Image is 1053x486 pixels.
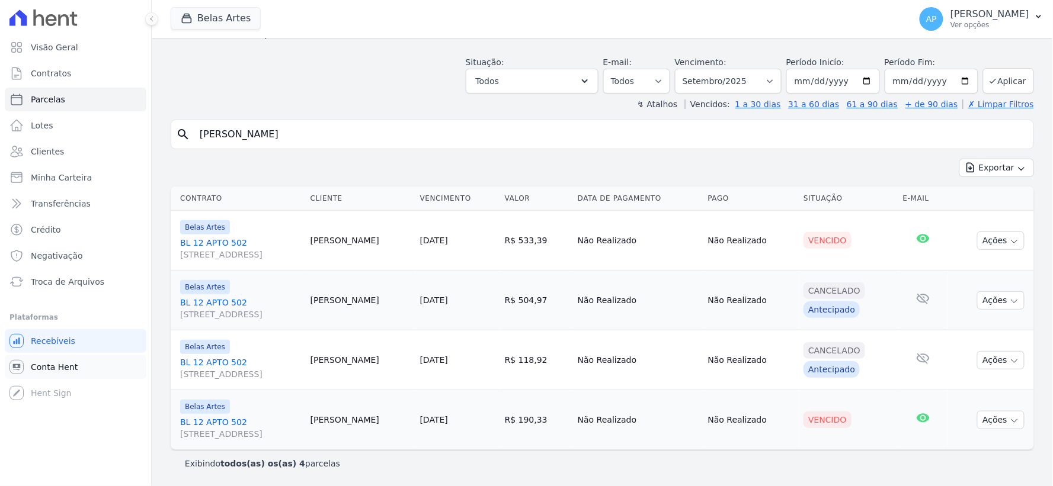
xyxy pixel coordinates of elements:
span: Transferências [31,198,91,210]
p: Exibindo parcelas [185,458,340,469]
th: Valor [500,186,573,211]
td: Não Realizado [703,390,799,450]
a: Crédito [5,218,146,242]
a: [DATE] [420,355,448,365]
label: E-mail: [603,57,632,67]
div: Vencido [804,411,852,428]
button: Ações [977,231,1025,250]
span: AP [926,15,937,23]
div: Vencido [804,232,852,249]
th: Situação [799,186,898,211]
a: ✗ Limpar Filtros [963,99,1034,109]
a: [DATE] [420,415,448,424]
span: Parcelas [31,94,65,105]
span: Clientes [31,146,64,157]
button: Ações [977,291,1025,310]
a: Recebíveis [5,329,146,353]
button: Ações [977,351,1025,369]
span: [STREET_ADDRESS] [180,249,301,260]
label: ↯ Atalhos [637,99,677,109]
th: Data de Pagamento [573,186,703,211]
label: Situação: [466,57,504,67]
span: Lotes [31,120,53,131]
span: Belas Artes [180,340,230,354]
a: Minha Carteira [5,166,146,189]
td: Não Realizado [573,330,703,390]
th: Pago [703,186,799,211]
p: Ver opções [950,20,1029,30]
td: R$ 118,92 [500,330,573,390]
td: [PERSON_NAME] [306,330,415,390]
a: 61 a 90 dias [847,99,898,109]
td: R$ 533,39 [500,211,573,271]
td: [PERSON_NAME] [306,271,415,330]
span: [STREET_ADDRESS] [180,368,301,380]
td: [PERSON_NAME] [306,211,415,271]
a: [DATE] [420,236,448,245]
a: BL 12 APTO 502[STREET_ADDRESS] [180,297,301,320]
span: Recebíveis [31,335,75,347]
td: Não Realizado [703,211,799,271]
th: Cliente [306,186,415,211]
input: Buscar por nome do lote ou do cliente [193,123,1029,146]
button: Belas Artes [171,7,261,30]
td: Não Realizado [573,271,703,330]
td: Não Realizado [703,271,799,330]
div: Antecipado [804,361,860,378]
span: Troca de Arquivos [31,276,104,288]
a: Visão Geral [5,36,146,59]
a: Conta Hent [5,355,146,379]
a: Lotes [5,114,146,137]
a: Contratos [5,62,146,85]
button: Todos [466,69,598,94]
span: Belas Artes [180,280,230,294]
span: [STREET_ADDRESS] [180,308,301,320]
span: Negativação [31,250,83,262]
label: Vencidos: [685,99,730,109]
a: Parcelas [5,88,146,111]
a: BL 12 APTO 502[STREET_ADDRESS] [180,416,301,440]
span: Todos [476,74,499,88]
td: R$ 190,33 [500,390,573,450]
td: R$ 504,97 [500,271,573,330]
span: Contratos [31,67,71,79]
div: Antecipado [804,301,860,318]
button: AP [PERSON_NAME] Ver opções [910,2,1053,36]
span: [STREET_ADDRESS] [180,428,301,440]
span: Visão Geral [31,41,78,53]
i: search [176,127,190,141]
a: Clientes [5,140,146,163]
span: Crédito [31,224,61,236]
div: Cancelado [804,342,865,359]
td: Não Realizado [703,330,799,390]
span: Minha Carteira [31,172,92,184]
td: Não Realizado [573,211,703,271]
b: todos(as) os(as) 4 [220,459,305,468]
td: [PERSON_NAME] [306,390,415,450]
label: Período Inicío: [786,57,844,67]
th: Contrato [171,186,306,211]
th: Vencimento [415,186,500,211]
span: Belas Artes [180,400,230,414]
label: Período Fim: [885,56,978,69]
span: Conta Hent [31,361,78,373]
a: 1 a 30 dias [735,99,781,109]
a: [DATE] [420,295,448,305]
button: Aplicar [983,68,1034,94]
div: Cancelado [804,282,865,299]
th: E-mail [898,186,948,211]
a: BL 12 APTO 502[STREET_ADDRESS] [180,237,301,260]
div: Plataformas [9,310,142,324]
a: + de 90 dias [905,99,958,109]
a: 31 a 60 dias [788,99,839,109]
button: Ações [977,411,1025,429]
a: Negativação [5,244,146,268]
button: Exportar [959,159,1034,177]
a: Transferências [5,192,146,215]
td: Não Realizado [573,390,703,450]
a: BL 12 APTO 502[STREET_ADDRESS] [180,356,301,380]
label: Vencimento: [675,57,726,67]
p: [PERSON_NAME] [950,8,1029,20]
a: Troca de Arquivos [5,270,146,294]
span: Belas Artes [180,220,230,234]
